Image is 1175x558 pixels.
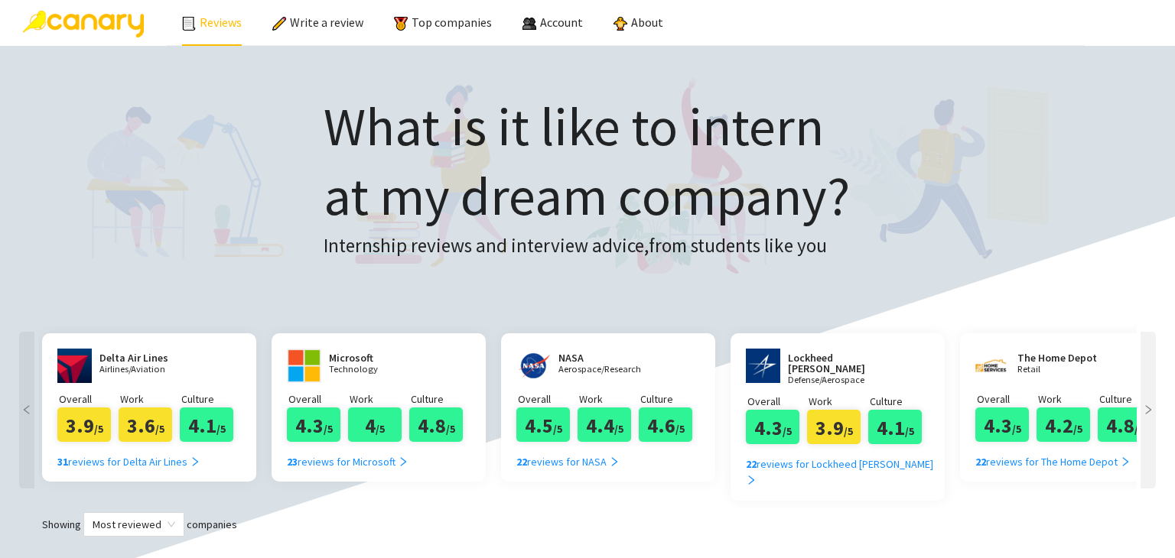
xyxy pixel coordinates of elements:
[975,407,1029,442] div: 4.3
[93,513,175,536] span: Most reviewed
[746,349,780,383] img: www.lockheedmartin.com
[57,442,200,470] a: 31reviews for Delta Air Lines right
[540,15,583,30] span: Account
[287,442,408,470] a: 23reviews for Microsoft right
[614,15,663,30] a: About
[614,422,623,436] span: /5
[1120,456,1131,467] span: right
[15,512,1160,537] div: Showing companies
[788,352,903,374] h2: Lockheed [PERSON_NAME]
[59,391,119,407] p: Overall
[746,475,757,485] span: right
[182,15,242,30] a: Reviews
[870,393,929,410] p: Culture
[398,456,408,467] span: right
[190,456,200,467] span: right
[329,352,421,363] h2: Microsoft
[809,393,868,410] p: Work
[446,422,455,436] span: /5
[287,455,298,469] b: 23
[522,17,536,31] img: people.png
[57,453,200,470] div: reviews for Delta Air Lines
[394,15,492,30] a: Top companies
[1038,391,1098,407] p: Work
[119,407,172,442] div: 3.6
[409,407,463,442] div: 4.8
[516,407,570,442] div: 4.5
[1098,407,1151,442] div: 4.8
[57,407,111,442] div: 3.9
[99,352,191,363] h2: Delta Air Lines
[516,453,620,470] div: reviews for NASA
[579,391,639,407] p: Work
[287,407,340,442] div: 4.3
[287,349,321,383] img: www.microsoft.com
[1134,422,1144,436] span: /5
[99,365,191,375] p: Airlines/Aviation
[788,375,903,385] p: Defense/Aerospace
[558,352,650,363] h2: NASA
[639,407,692,442] div: 4.6
[1099,391,1159,407] p: Culture
[324,162,850,229] span: at my dream company?
[975,453,1131,470] div: reviews for The Home Depot
[746,457,757,471] b: 22
[675,422,685,436] span: /5
[783,424,792,438] span: /5
[746,410,799,444] div: 4.3
[558,365,650,375] p: Aerospace/Research
[1012,422,1021,436] span: /5
[807,410,861,444] div: 3.9
[516,349,551,383] img: nasa.gov
[155,422,164,436] span: /5
[411,391,470,407] p: Culture
[329,365,421,375] p: Technology
[288,391,348,407] p: Overall
[975,455,986,469] b: 22
[348,407,402,442] div: 4
[905,424,914,438] span: /5
[94,422,103,436] span: /5
[1073,422,1082,436] span: /5
[272,15,363,30] a: Write a review
[376,422,385,436] span: /5
[1037,407,1090,442] div: 4.2
[977,391,1037,407] p: Overall
[181,391,241,407] p: Culture
[120,391,180,407] p: Work
[19,404,34,415] span: left
[746,456,941,489] div: reviews for Lockheed [PERSON_NAME]
[324,422,333,436] span: /5
[609,456,620,467] span: right
[324,231,850,261] h3: Internship reviews and interview advice, from students like you
[844,424,853,438] span: /5
[578,407,631,442] div: 4.4
[1141,404,1156,415] span: right
[57,455,68,469] b: 31
[180,407,233,442] div: 4.1
[868,410,922,444] div: 4.1
[1017,352,1109,363] h2: The Home Depot
[324,92,850,231] h1: What is it like to intern
[518,391,578,407] p: Overall
[640,391,700,407] p: Culture
[1017,365,1109,375] p: Retail
[553,422,562,436] span: /5
[975,442,1131,470] a: 22reviews for The Home Depot right
[746,444,941,489] a: 22reviews for Lockheed [PERSON_NAME] right
[23,11,144,37] img: Canary Logo
[287,453,408,470] div: reviews for Microsoft
[216,422,226,436] span: /5
[516,455,527,469] b: 22
[516,442,620,470] a: 22reviews for NASA right
[350,391,409,407] p: Work
[747,393,807,410] p: Overall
